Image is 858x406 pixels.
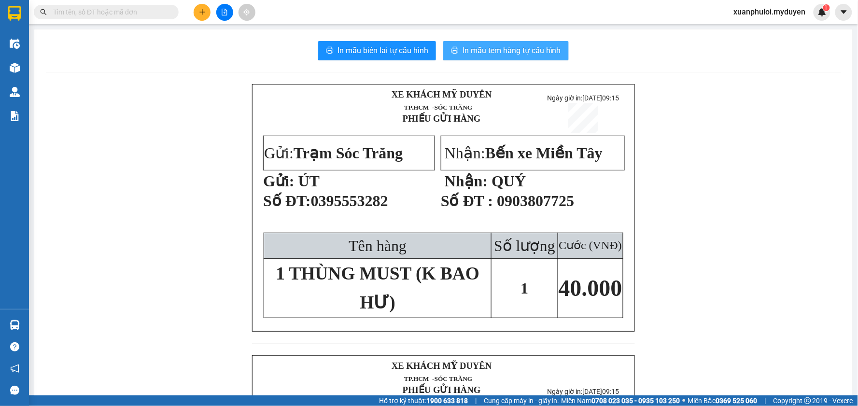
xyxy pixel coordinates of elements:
[10,320,20,330] img: warehouse-icon
[602,94,619,102] span: 09:15
[131,32,173,51] p: Ngày giờ in:
[40,9,47,15] span: search
[10,386,19,395] span: message
[726,6,814,18] span: xuanphuloi.myduyen
[294,144,403,162] span: Trạm Sóc Trăng
[582,94,619,102] span: [DATE]
[403,385,481,395] strong: PHIẾU GỬI HÀNG
[8,66,75,87] span: VP gửi:
[404,104,472,111] span: TP.HCM -SÓC TRĂNG
[823,4,830,11] sup: 1
[403,113,481,124] strong: PHIẾU GỬI HÀNG
[379,395,468,406] span: Hỗ trợ kỹ thuật:
[521,280,529,297] span: 1
[559,275,622,301] span: 40.000
[840,8,848,16] span: caret-down
[540,388,626,395] p: Ngày giờ in:
[683,399,686,403] span: ⚪️
[194,4,211,21] button: plus
[10,39,20,49] img: warehouse-icon
[10,87,20,97] img: warehouse-icon
[688,395,758,406] span: Miền Bắc
[716,397,758,405] strong: 0369 525 060
[562,395,680,406] span: Miền Nam
[540,94,626,102] p: Ngày giờ in:
[441,192,493,210] strong: Số ĐT :
[835,4,852,21] button: caret-down
[49,30,117,38] span: TP.HCM -SÓC TRĂNG
[90,66,153,87] span: VP nhận:
[216,4,233,21] button: file-add
[264,144,403,162] span: Gửi:
[54,5,120,26] strong: XE KHÁCH MỸ DUYÊN
[765,395,766,406] span: |
[825,4,828,11] span: 1
[443,41,569,60] button: printerIn mẫu tem hàng tự cấu hình
[338,44,428,56] span: In mẫu biên lai tự cấu hình
[10,63,20,73] img: warehouse-icon
[475,395,477,406] span: |
[10,111,20,121] img: solution-icon
[243,9,250,15] span: aim
[463,44,561,56] span: In mẫu tem hàng tự cấu hình
[559,239,622,252] span: Cước (VNĐ)
[445,144,603,162] span: Nhận:
[492,172,526,190] span: QUÝ
[818,8,827,16] img: icon-new-feature
[276,264,479,312] span: 1 THÙNG MUST (K BAO HƯ)
[263,192,311,210] span: Số ĐT:
[199,9,206,15] span: plus
[404,375,472,382] span: TP.HCM -SÓC TRĂNG
[10,364,19,373] span: notification
[494,237,555,254] span: Số lượng
[239,4,255,21] button: aim
[392,361,492,371] strong: XE KHÁCH MỸ DUYÊN
[263,172,294,190] strong: Gửi:
[592,397,680,405] strong: 0708 023 035 - 0935 103 250
[48,40,126,50] strong: PHIẾU GỬI HÀNG
[8,66,75,87] span: Trạm Sóc Trăng
[426,397,468,405] strong: 1900 633 818
[804,397,811,404] span: copyright
[451,46,459,56] span: printer
[582,388,619,395] span: [DATE]
[349,237,407,254] span: Tên hàng
[298,172,320,190] span: ÚT
[602,388,619,395] span: 09:15
[10,342,19,351] span: question-circle
[484,395,559,406] span: Cung cấp máy in - giấy in:
[485,144,603,162] span: Bến xe Miền Tây
[497,192,574,210] span: 0903807725
[445,172,488,190] strong: Nhận:
[318,41,436,60] button: printerIn mẫu biên lai tự cấu hình
[131,42,173,51] span: [DATE]
[311,192,388,210] span: 0395553282
[221,9,228,15] span: file-add
[326,46,334,56] span: printer
[53,7,167,17] input: Tìm tên, số ĐT hoặc mã đơn
[392,89,492,99] strong: XE KHÁCH MỸ DUYÊN
[8,6,21,21] img: logo-vxr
